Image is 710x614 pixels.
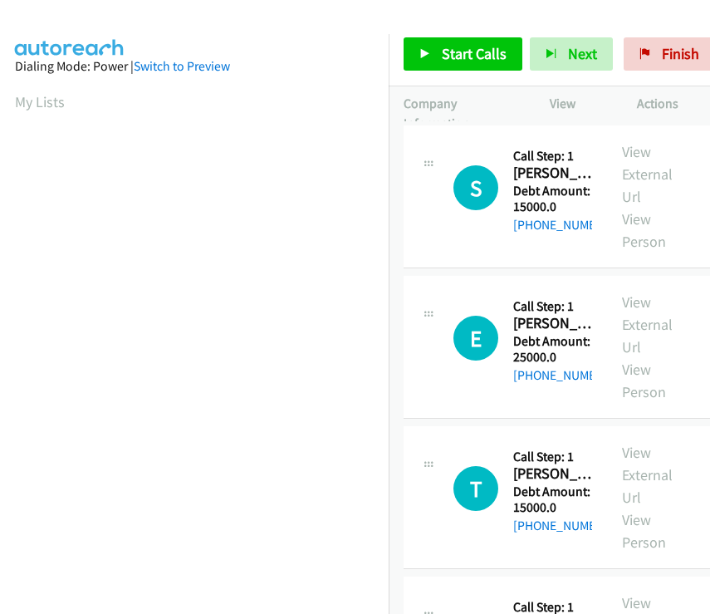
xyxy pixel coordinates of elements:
[662,44,699,63] span: Finish
[513,217,615,233] a: [PHONE_NUMBER]
[513,164,592,183] h2: [PERSON_NAME]
[404,94,520,133] p: Company Information
[550,94,608,114] p: View
[453,316,498,361] h1: E
[404,37,522,71] a: Start Calls
[513,367,615,383] a: [PHONE_NUMBER]
[513,464,592,484] h2: [PERSON_NAME]
[513,484,592,516] h5: Debt Amount: 15000.0
[622,510,666,552] a: View Person
[637,94,695,114] p: Actions
[15,56,374,76] div: Dialing Mode: Power |
[568,44,597,63] span: Next
[134,58,230,74] a: Switch to Preview
[622,360,666,401] a: View Person
[453,165,498,210] h1: S
[453,316,498,361] div: The call is yet to be attempted
[530,37,613,71] button: Next
[513,518,615,533] a: [PHONE_NUMBER]
[513,148,592,165] h5: Call Step: 1
[513,298,592,315] h5: Call Step: 1
[453,466,498,511] div: The call is yet to be attempted
[622,142,673,206] a: View External Url
[622,443,673,507] a: View External Url
[453,165,498,210] div: The call is yet to be attempted
[622,292,673,356] a: View External Url
[513,449,592,465] h5: Call Step: 1
[453,466,498,511] h1: T
[513,314,592,333] h2: [PERSON_NAME]
[442,44,507,63] span: Start Calls
[513,333,592,366] h5: Debt Amount: 25000.0
[513,183,592,215] h5: Debt Amount: 15000.0
[622,209,666,251] a: View Person
[15,92,65,111] a: My Lists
